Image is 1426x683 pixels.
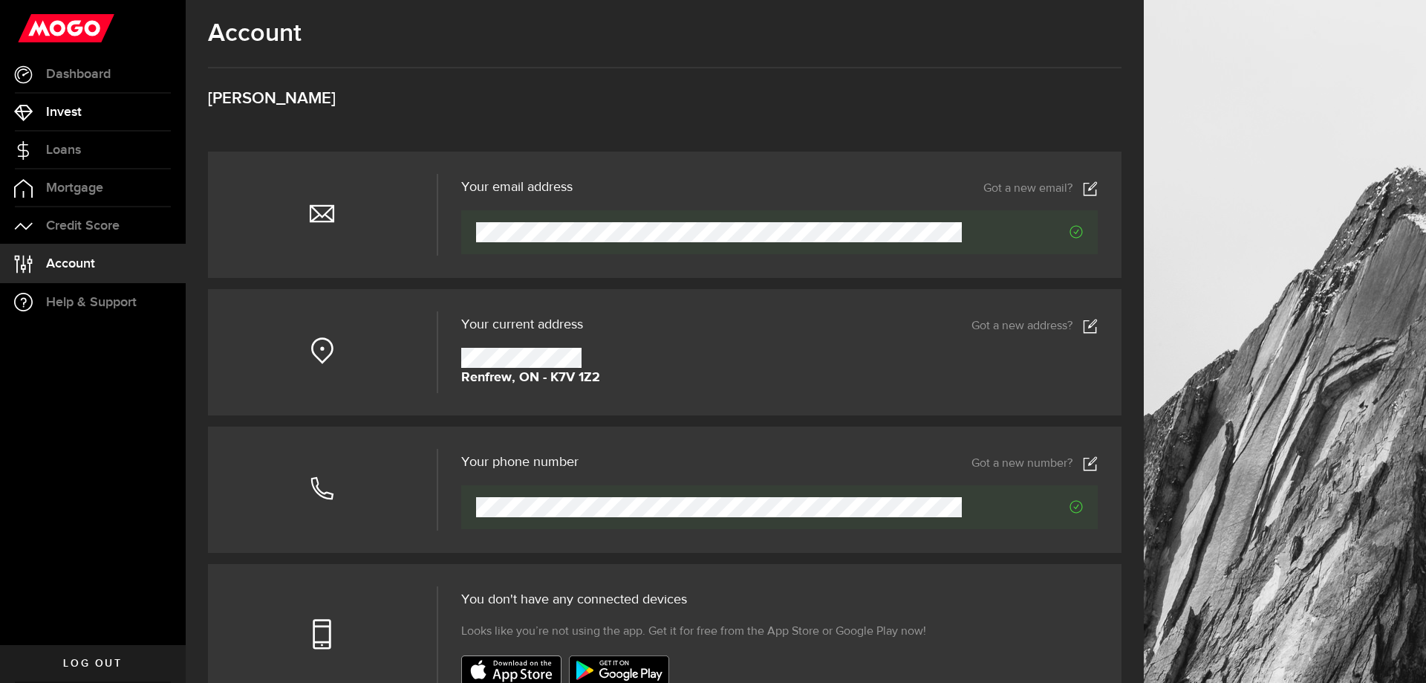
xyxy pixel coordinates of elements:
span: Verified [962,500,1083,514]
span: Help & Support [46,296,137,309]
a: Got a new email? [983,181,1098,196]
span: Credit Score [46,219,120,233]
button: Open LiveChat chat widget [12,6,56,51]
span: Verified [962,225,1083,239]
a: Got a new address? [971,319,1098,334]
span: Log out [63,658,122,669]
span: Dashboard [46,68,111,81]
h1: Account [208,19,1121,48]
span: Invest [46,106,82,119]
span: Mortgage [46,181,103,195]
h3: Your phone number [461,456,579,469]
span: You don't have any connected devices [461,593,687,606]
span: Account [46,257,95,271]
span: Loans [46,143,81,157]
h3: Your email address [461,181,573,194]
span: Your current address [461,318,583,331]
a: Got a new number? [971,456,1098,471]
strong: Renfrew, ON - K7V 1Z2 [461,368,600,388]
h3: [PERSON_NAME] [208,91,1121,107]
span: Looks like you’re not using the app. Get it for free from the App Store or Google Play now! [461,623,926,641]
